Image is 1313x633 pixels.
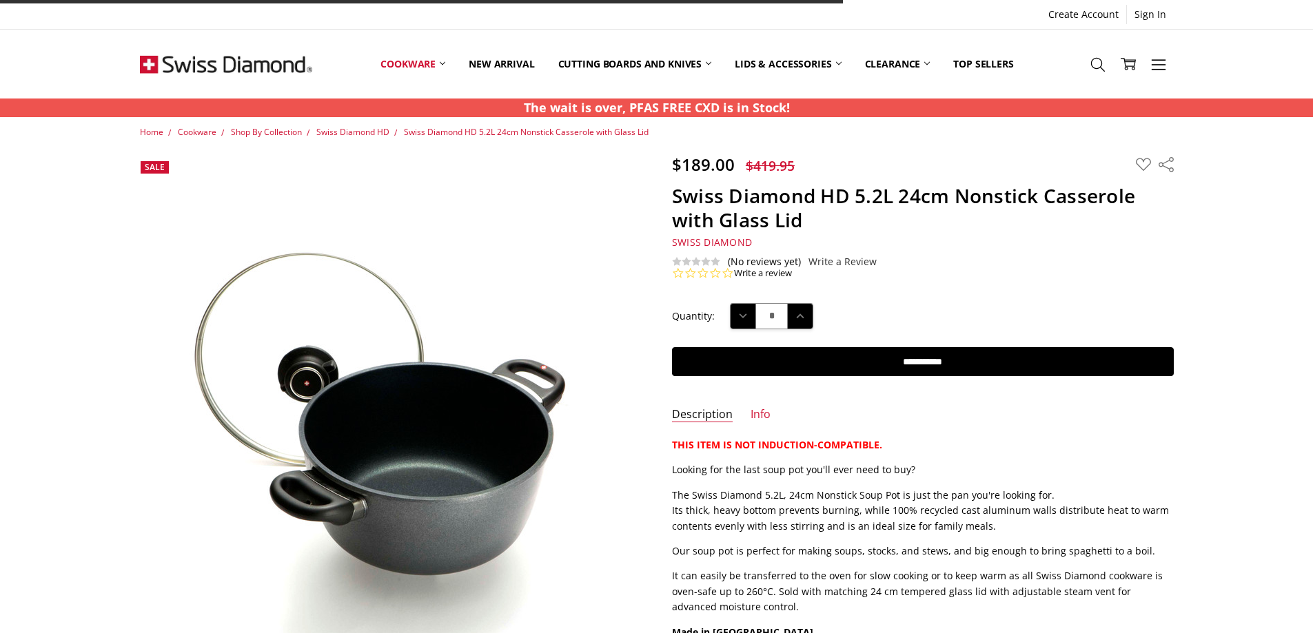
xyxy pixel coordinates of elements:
a: Description [672,407,733,423]
a: Write a review [734,267,792,280]
strong: THIS ITEM IS NOT INDUCTION-COMPATIBLE. [672,438,882,451]
p: Our soup pot is perfect for making soups, stocks, and stews, and big enough to bring spaghetti to... [672,543,1174,559]
p: The Swiss Diamond 5.2L, 24cm Nonstick Soup Pot is just the pan you're looking for. Its thick, hea... [672,488,1174,534]
h1: Swiss Diamond HD 5.2L 24cm Nonstick Casserole with Glass Lid [672,184,1174,232]
a: Sign In [1127,5,1174,24]
a: Lids & Accessories [723,33,853,94]
p: Looking for the last soup pot you'll ever need to buy? [672,462,1174,477]
a: Swiss Diamond HD 5.2L 24cm Nonstick Casserole with Glass Lid [404,126,649,138]
a: Write a Review [808,256,877,267]
span: $189.00 [672,153,735,176]
a: Swiss Diamond HD [316,126,389,138]
a: Cookware [178,126,216,138]
p: The wait is over, PFAS FREE CXD is in Stock! [524,98,790,117]
a: Shop By Collection [231,126,302,138]
p: It can easily be transferred to the oven for slow cooking or to keep warm as all Swiss Diamond co... [672,568,1174,614]
a: Top Sellers [942,33,1025,94]
a: New arrival [457,33,546,94]
a: Cutting boards and knives [547,33,724,94]
a: Clearance [853,33,942,94]
span: (No reviews yet) [728,256,801,267]
span: $419.95 [746,156,795,175]
a: Cookware [369,33,457,94]
a: Create Account [1041,5,1126,24]
span: Swiss Diamond [672,236,752,249]
label: Quantity: [672,309,715,324]
img: Free Shipping On Every Order [140,30,312,98]
a: Home [140,126,163,138]
span: Sale [145,161,165,173]
a: Info [751,407,771,423]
